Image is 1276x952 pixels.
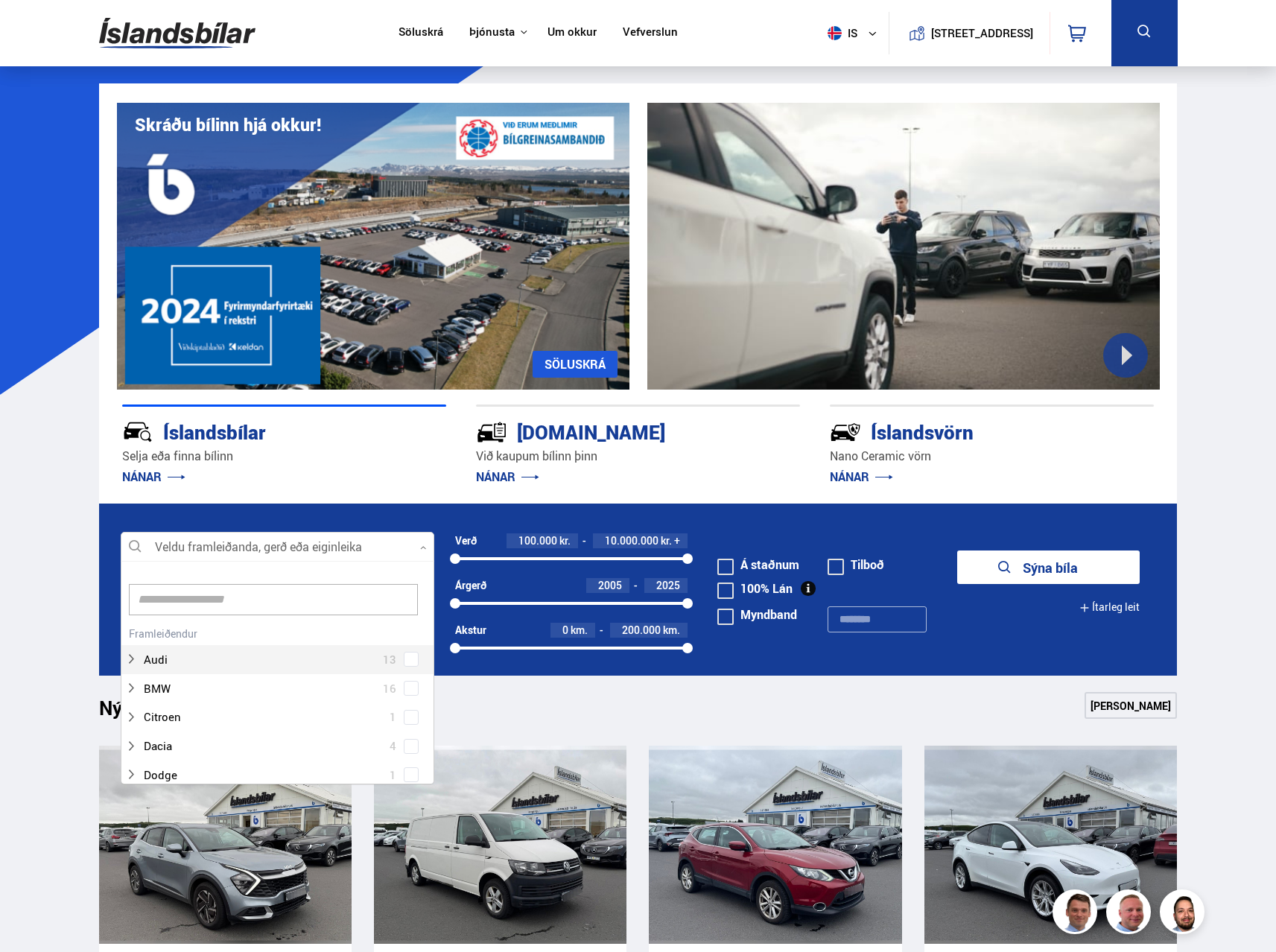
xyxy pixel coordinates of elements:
span: 13 [383,649,396,670]
div: Akstur [455,624,486,636]
span: km. [663,624,680,636]
p: Við kaupum bílinn þinn [476,448,800,465]
a: Vefverslun [623,25,678,41]
button: Sýna bíla [957,550,1140,584]
span: is [822,26,859,40]
div: Íslandsbílar [122,418,393,444]
span: 10.000.000 [605,533,658,548]
img: G0Ugv5HjCgRt.svg [99,9,255,57]
span: 2025 [656,578,680,592]
span: kr. [559,535,571,547]
a: Um okkur [547,25,597,41]
img: svg+xml;base64,PHN2ZyB4bWxucz0iaHR0cDovL3d3dy53My5vcmcvMjAwMC9zdmciIHdpZHRoPSI1MTIiIGhlaWdodD0iNT... [828,26,842,40]
label: Myndband [717,609,797,621]
a: NÁNAR [830,469,893,485]
span: 1 [390,764,396,786]
span: 100.000 [518,533,557,548]
img: tr5P-W3DuiFaO7aO.svg [476,416,507,448]
div: [DOMAIN_NAME] [476,418,747,444]
a: [STREET_ADDRESS] [897,12,1041,54]
span: kr. [661,535,672,547]
img: nhp88E3Fdnt1Opn2.png [1162,892,1207,936]
label: Tilboð [828,559,884,571]
p: Selja eða finna bílinn [122,448,446,465]
span: km. [571,624,588,636]
label: Á staðnum [717,559,799,571]
img: JRvxyua_JYH6wB4c.svg [122,416,153,448]
span: + [674,535,680,547]
span: 16 [383,678,396,699]
span: 2005 [598,578,622,592]
button: Þjónusta [469,25,515,39]
img: siFngHWaQ9KaOqBr.png [1108,892,1153,936]
a: NÁNAR [122,469,185,485]
button: is [822,11,889,55]
a: Söluskrá [399,25,443,41]
img: FbJEzSuNWCJXmdc-.webp [1055,892,1099,936]
p: Nano Ceramic vörn [830,448,1154,465]
a: NÁNAR [476,469,539,485]
span: 1 [390,706,396,728]
span: 0 [562,623,568,637]
a: SÖLUSKRÁ [533,351,618,378]
button: Ítarleg leit [1079,591,1140,624]
span: 200.000 [622,623,661,637]
label: 100% Lán [717,583,793,594]
button: [STREET_ADDRESS] [937,27,1028,39]
h1: Skráðu bílinn hjá okkur! [135,115,321,135]
a: [PERSON_NAME] [1085,692,1177,719]
div: Verð [455,535,477,547]
div: Íslandsvörn [830,418,1101,444]
img: eKx6w-_Home_640_.png [117,103,629,390]
button: Open LiveChat chat widget [12,6,57,51]
h1: Nýtt á skrá [99,696,218,728]
div: Árgerð [455,580,486,591]
span: 4 [390,735,396,757]
img: -Svtn6bYgwAsiwNX.svg [830,416,861,448]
